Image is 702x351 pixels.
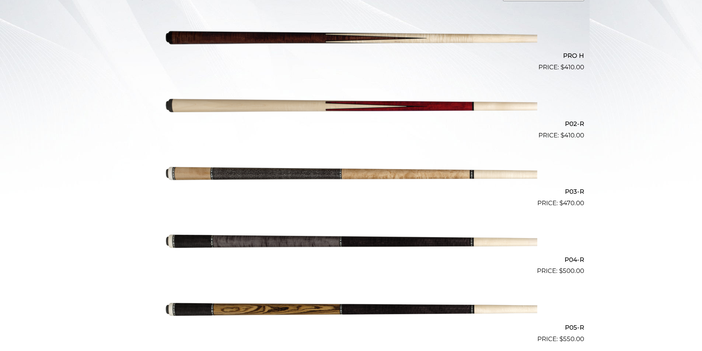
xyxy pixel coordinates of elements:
span: $ [559,199,563,207]
h2: P05-R [118,320,584,334]
h2: P02-R [118,117,584,130]
h2: P04-R [118,253,584,266]
span: $ [559,267,563,274]
a: P03-R $470.00 [118,143,584,208]
a: P02-R $410.00 [118,75,584,140]
a: P04-R $500.00 [118,211,584,276]
a: PRO H $410.00 [118,7,584,72]
bdi: 410.00 [560,63,584,71]
span: $ [560,131,564,139]
h2: P03-R [118,185,584,199]
bdi: 550.00 [559,335,584,343]
img: P05-R [165,279,537,341]
img: P04-R [165,211,537,273]
img: P03-R [165,143,537,205]
span: $ [559,335,563,343]
img: PRO H [165,7,537,69]
img: P02-R [165,75,537,137]
h2: PRO H [118,49,584,63]
a: P05-R $550.00 [118,279,584,344]
bdi: 500.00 [559,267,584,274]
bdi: 410.00 [560,131,584,139]
span: $ [560,63,564,71]
bdi: 470.00 [559,199,584,207]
